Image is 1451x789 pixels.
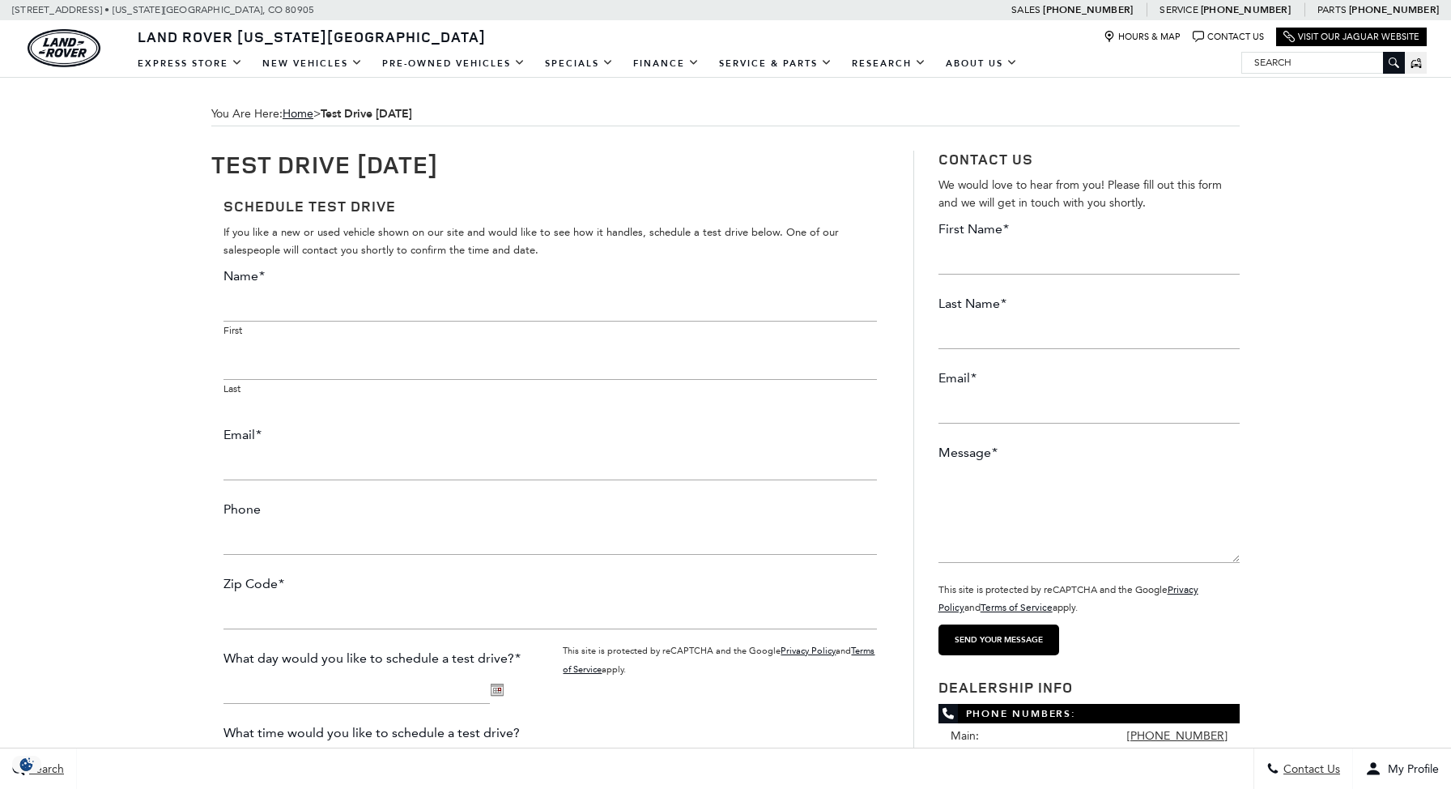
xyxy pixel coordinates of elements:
span: Contact Us [1279,762,1340,776]
a: [PHONE_NUMBER] [1127,729,1228,743]
span: Land Rover [US_STATE][GEOGRAPHIC_DATA] [138,27,486,46]
a: Land Rover [US_STATE][GEOGRAPHIC_DATA] [128,27,496,46]
label: First Name [938,220,1009,238]
a: Terms of Service [981,602,1053,613]
a: Pre-Owned Vehicles [372,49,535,78]
strong: Test Drive [DATE] [321,106,412,122]
label: Zip Code [223,575,284,593]
h3: Schedule Test Drive [223,198,877,215]
a: Research [842,49,936,78]
input: Search [1242,53,1404,72]
a: About Us [936,49,1028,78]
button: Open user profile menu [1353,748,1451,789]
label: First [223,322,242,339]
a: Hours & Map [1104,31,1181,43]
section: Click to Open Cookie Consent Modal [8,756,45,773]
label: What day would you like to schedule a test drive? [223,650,521,667]
a: [PHONE_NUMBER] [1201,3,1291,16]
span: We would love to hear from you! Please fill out this form and we will get in touch with you shortly. [938,178,1222,210]
input: First name [223,289,877,322]
label: Phone [223,501,261,518]
label: Message [938,444,998,462]
input: Send your message [938,625,1059,655]
label: What time would you like to schedule a test drive? [223,724,520,742]
a: Privacy Policy [781,646,836,656]
span: > [283,107,412,121]
a: Home [283,107,313,121]
h1: Test Drive [DATE] [211,151,889,177]
span: Service [1160,4,1198,15]
a: [PHONE_NUMBER] [1043,3,1133,16]
span: If you like a new or used vehicle shown on our site and would like to see how it handles, schedul... [223,226,839,256]
label: Email [223,426,262,444]
a: Service & Parts [709,49,842,78]
a: land-rover [28,29,100,67]
label: Name [223,267,265,285]
span: Sales [1011,4,1040,15]
span: Main: [951,729,979,743]
a: New Vehicles [253,49,372,78]
img: Opt-Out Icon [8,756,45,773]
span: Parts [1317,4,1347,15]
a: EXPRESS STORE [128,49,253,78]
label: Last [223,380,240,398]
label: Last Name [938,295,1006,313]
a: Specials [535,49,623,78]
a: Contact Us [1193,31,1264,43]
a: [PHONE_NUMBER] [1349,3,1439,16]
input: Last name [223,348,877,380]
small: This site is protected by reCAPTCHA and the Google and apply. [563,646,874,675]
label: Email [938,369,977,387]
nav: Main Navigation [128,49,1028,78]
h3: Dealership Info [938,680,1240,696]
img: ... [490,684,504,697]
span: You Are Here: [211,102,1240,126]
span: My Profile [1381,762,1439,776]
h3: Contact Us [938,151,1240,168]
a: [STREET_ADDRESS] • [US_STATE][GEOGRAPHIC_DATA], CO 80905 [12,4,314,15]
a: Visit Our Jaguar Website [1283,31,1419,43]
div: Breadcrumbs [211,102,1240,126]
span: Phone Numbers: [938,704,1240,723]
img: Land Rover [28,29,100,67]
small: This site is protected by reCAPTCHA and the Google and apply. [938,584,1198,613]
a: Finance [623,49,709,78]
